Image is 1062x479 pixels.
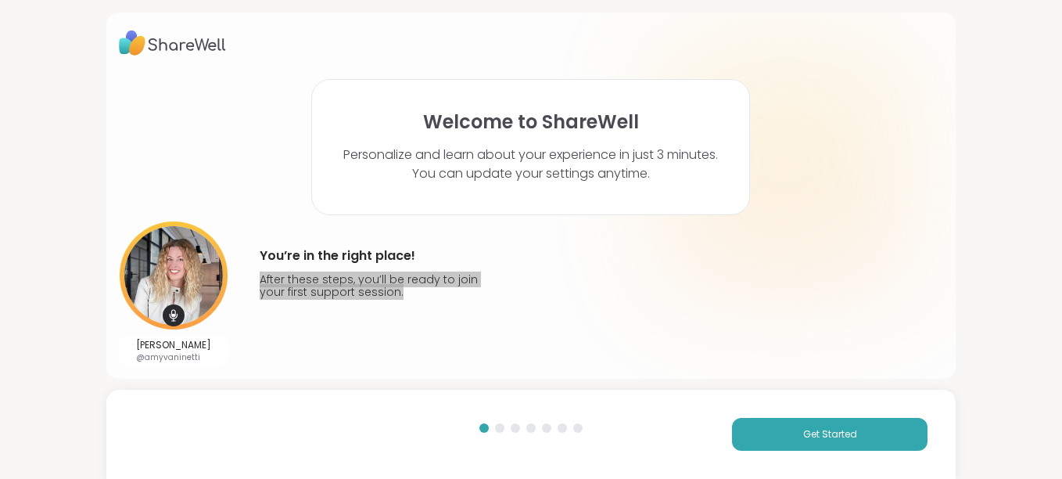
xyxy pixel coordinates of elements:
[260,273,485,298] p: After these steps, you’ll be ready to join your first support session.
[343,146,718,183] p: Personalize and learn about your experience in just 3 minutes. You can update your settings anytime.
[119,25,226,61] img: ShareWell Logo
[732,418,927,451] button: Get Started
[260,243,485,268] h4: You’re in the right place!
[803,427,857,441] span: Get Started
[120,221,228,330] img: User image
[136,351,211,363] p: @amyvaninetti
[136,339,211,351] p: [PERSON_NAME]
[163,304,185,326] img: mic icon
[423,111,639,133] h1: Welcome to ShareWell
